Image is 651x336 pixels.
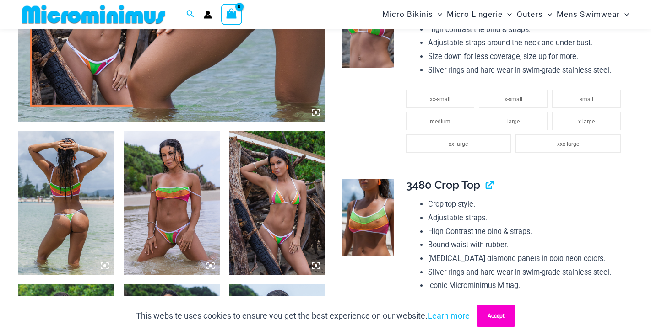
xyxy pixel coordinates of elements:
p: This website uses cookies to ensure you get the best experience on our website. [136,309,470,323]
li: Silver rings and hard wear in swim-grade stainless steel. [428,266,625,279]
img: Reckless Mesh High Voltage 306 Tri Top 296 Cheeky [229,131,325,275]
span: xx-small [430,96,450,102]
li: x-small [479,90,548,108]
button: Accept [477,305,515,327]
li: Crop top style. [428,197,625,211]
span: Outers [517,3,543,26]
a: OutersMenu ToggleMenu Toggle [515,3,554,26]
span: small [580,96,593,102]
span: Micro Lingerie [447,3,503,26]
span: 3480 Crop Top [406,178,480,192]
li: Silver rings and hard wear in swim-grade stainless steel. [428,64,625,77]
span: x-large [578,118,595,125]
li: small [552,90,621,108]
a: Mens SwimwearMenu ToggleMenu Toggle [554,3,631,26]
a: Account icon link [204,11,212,19]
li: xx-large [406,134,511,153]
span: Menu Toggle [543,3,552,26]
a: View Shopping Cart, empty [221,4,242,25]
li: xx-small [406,90,475,108]
img: MM SHOP LOGO FLAT [18,4,169,25]
span: x-small [505,96,522,102]
li: medium [406,112,475,130]
li: Adjustable straps. [428,211,625,225]
span: Menu Toggle [503,3,512,26]
span: Mens Swimwear [557,3,620,26]
li: xxx-large [515,134,621,153]
a: Learn more [428,311,470,320]
img: Reckless Mesh High Voltage 3480 Crop Top 296 Cheeky [124,131,220,275]
li: High contrast the bind & straps. [428,23,625,37]
li: High Contrast the bind & straps. [428,225,625,239]
span: Menu Toggle [433,3,442,26]
li: Iconic Microminimus M flag. [428,279,625,293]
span: xxx-large [557,141,579,147]
li: large [479,112,548,130]
li: Adjustable straps around the neck and under bust. [428,36,625,50]
img: Reckless Mesh High Voltage 3480 Crop Top 466 Thong [18,131,114,275]
a: Micro LingerieMenu ToggleMenu Toggle [445,3,514,26]
a: Search icon link [186,9,195,20]
span: large [507,118,520,125]
li: [MEDICAL_DATA] diamond panels in bold neon colors. [428,252,625,266]
span: medium [430,118,450,125]
span: Menu Toggle [620,3,629,26]
li: x-large [552,112,621,130]
li: Bound waist with rubber. [428,238,625,252]
li: Size down for less coverage, size up for more. [428,50,625,64]
nav: Site Navigation [379,1,633,27]
img: Reckless Mesh High Voltage 3480 Crop Top [342,179,394,256]
span: xx-large [449,141,468,147]
a: Micro BikinisMenu ToggleMenu Toggle [380,3,445,26]
span: Micro Bikinis [382,3,433,26]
